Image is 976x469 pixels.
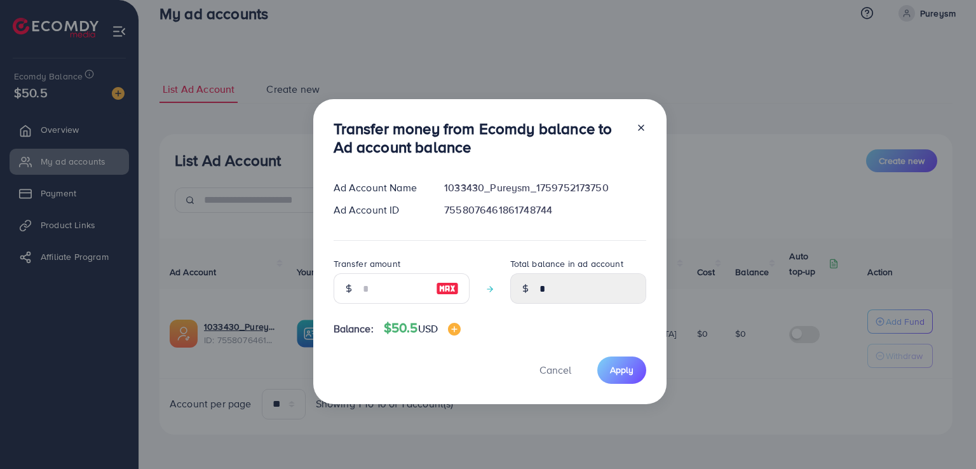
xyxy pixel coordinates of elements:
div: 1033430_Pureysm_1759752173750 [434,180,656,195]
label: Transfer amount [334,257,400,270]
img: image [448,323,461,336]
button: Cancel [524,357,587,384]
span: Balance: [334,322,374,336]
label: Total balance in ad account [510,257,623,270]
h4: $50.5 [384,320,461,336]
button: Apply [597,357,646,384]
div: Ad Account Name [323,180,435,195]
span: USD [418,322,438,336]
div: Ad Account ID [323,203,435,217]
span: Apply [610,364,634,376]
img: image [436,281,459,296]
span: Cancel [539,363,571,377]
h3: Transfer money from Ecomdy balance to Ad account balance [334,119,626,156]
iframe: Chat [922,412,966,459]
div: 7558076461861748744 [434,203,656,217]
